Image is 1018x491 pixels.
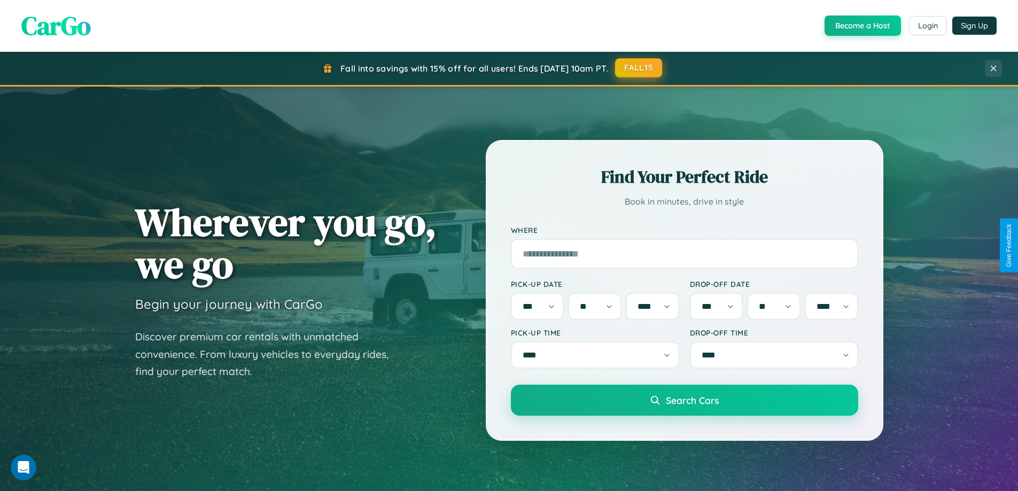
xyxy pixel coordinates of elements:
span: CarGo [21,8,91,43]
p: Book in minutes, drive in style [511,194,858,209]
h3: Begin your journey with CarGo [135,296,323,312]
div: Give Feedback [1005,224,1013,267]
label: Where [511,225,858,235]
p: Discover premium car rentals with unmatched convenience. From luxury vehicles to everyday rides, ... [135,328,402,380]
button: Login [909,16,947,35]
label: Drop-off Time [690,328,858,337]
button: Become a Host [825,15,901,36]
button: Search Cars [511,385,858,416]
label: Pick-up Time [511,328,679,337]
label: Pick-up Date [511,279,679,289]
button: FALL15 [615,58,662,77]
span: Fall into savings with 15% off for all users! Ends [DATE] 10am PT. [340,63,608,74]
button: Sign Up [952,17,997,35]
h2: Find Your Perfect Ride [511,165,858,189]
span: Search Cars [666,394,719,406]
label: Drop-off Date [690,279,858,289]
h1: Wherever you go, we go [135,201,437,285]
iframe: Intercom live chat [11,455,36,480]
